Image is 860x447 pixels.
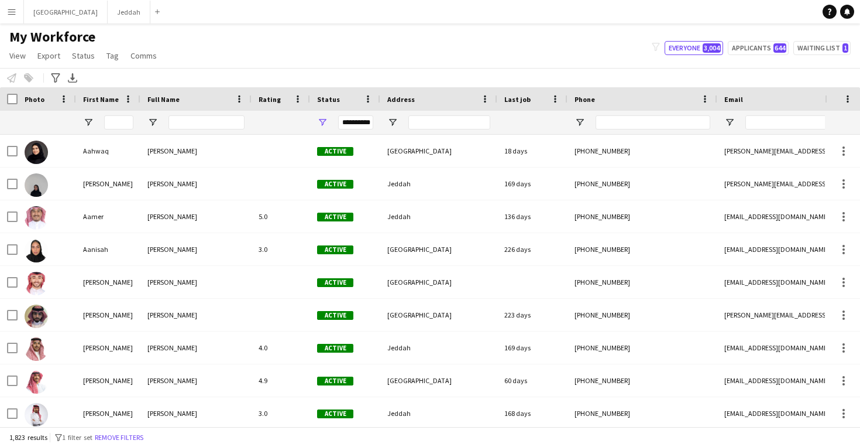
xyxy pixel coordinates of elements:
[25,305,48,328] img: Abdulaziz Abdulaziz
[76,397,140,429] div: [PERSON_NAME]
[25,239,48,262] img: Aanisah Schroeder
[497,168,567,200] div: 169 days
[147,278,197,286] span: [PERSON_NAME]
[25,206,48,230] img: Aamer Shakir
[130,50,157,61] span: Comms
[387,117,398,128] button: Open Filter Menu
[147,212,197,221] span: [PERSON_NAME]
[567,266,717,298] div: [PHONE_NUMBER]
[252,200,310,233] div: 5.0
[25,141,48,164] img: Aahwaq Alghamdi
[147,310,197,319] span: [PERSON_NAME]
[147,146,197,155] span: [PERSON_NAME]
[83,117,94,128] button: Open Filter Menu
[147,409,197,418] span: [PERSON_NAME]
[387,146,452,155] span: [GEOGRAPHIC_DATA]
[793,41,851,55] button: Waiting list1
[567,364,717,397] div: [PHONE_NUMBER]
[497,135,567,167] div: 18 days
[567,135,717,167] div: [PHONE_NUMBER]
[665,41,723,55] button: Everyone3,004
[317,180,353,189] span: Active
[252,332,310,364] div: 4.0
[147,179,197,188] span: [PERSON_NAME]
[703,43,721,53] span: 3,004
[497,332,567,364] div: 169 days
[317,278,353,287] span: Active
[387,310,452,319] span: [GEOGRAPHIC_DATA]
[9,28,95,46] span: My Workforce
[567,168,717,200] div: [PHONE_NUMBER]
[67,48,99,63] a: Status
[76,364,140,397] div: [PERSON_NAME]
[66,71,80,85] app-action-btn: Export XLSX
[317,95,340,104] span: Status
[504,95,531,104] span: Last job
[252,364,310,397] div: 4.9
[9,50,26,61] span: View
[76,266,140,298] div: [PERSON_NAME]
[83,95,119,104] span: First Name
[575,95,595,104] span: Phone
[387,245,452,254] span: [GEOGRAPHIC_DATA]
[387,278,452,286] span: [GEOGRAPHIC_DATA]
[76,332,140,364] div: [PERSON_NAME]
[25,173,48,197] img: Aalya Ammar
[168,115,245,129] input: Full Name Filter Input
[147,343,197,352] span: [PERSON_NAME]
[596,115,710,129] input: Phone Filter Input
[108,1,150,23] button: Jeddah
[76,200,140,233] div: Aamer
[259,95,281,104] span: Rating
[25,337,48,361] img: Abdulaziz Abdulghani
[37,50,60,61] span: Export
[104,115,133,129] input: First Name Filter Input
[567,397,717,429] div: [PHONE_NUMBER]
[497,233,567,265] div: 226 days
[317,410,353,418] span: Active
[106,50,119,61] span: Tag
[92,431,146,444] button: Remove filters
[33,48,65,63] a: Export
[724,95,743,104] span: Email
[842,43,848,53] span: 1
[252,397,310,429] div: 3.0
[147,117,158,128] button: Open Filter Menu
[252,233,310,265] div: 3.0
[25,272,48,295] img: Abdualrahman Albelbeisi
[76,168,140,200] div: [PERSON_NAME]
[567,233,717,265] div: [PHONE_NUMBER]
[387,409,411,418] span: Jeddah
[317,245,353,254] span: Active
[724,117,735,128] button: Open Filter Menu
[147,95,180,104] span: Full Name
[102,48,123,63] a: Tag
[497,397,567,429] div: 168 days
[147,245,197,254] span: [PERSON_NAME]
[24,1,108,23] button: [GEOGRAPHIC_DATA]
[575,117,585,128] button: Open Filter Menu
[62,433,92,442] span: 1 filter set
[387,95,415,104] span: Address
[387,343,411,352] span: Jeddah
[387,179,411,188] span: Jeddah
[76,135,140,167] div: Aahwaq
[497,364,567,397] div: 60 days
[497,299,567,331] div: 223 days
[567,299,717,331] div: [PHONE_NUMBER]
[76,233,140,265] div: Aanisah
[387,212,411,221] span: Jeddah
[317,311,353,320] span: Active
[317,377,353,385] span: Active
[567,332,717,364] div: [PHONE_NUMBER]
[317,117,328,128] button: Open Filter Menu
[49,71,63,85] app-action-btn: Advanced filters
[567,200,717,233] div: [PHONE_NUMBER]
[728,41,789,55] button: Applicants644
[317,344,353,353] span: Active
[387,376,452,385] span: [GEOGRAPHIC_DATA]
[147,376,197,385] span: [PERSON_NAME]
[408,115,490,129] input: Address Filter Input
[317,147,353,156] span: Active
[72,50,95,61] span: Status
